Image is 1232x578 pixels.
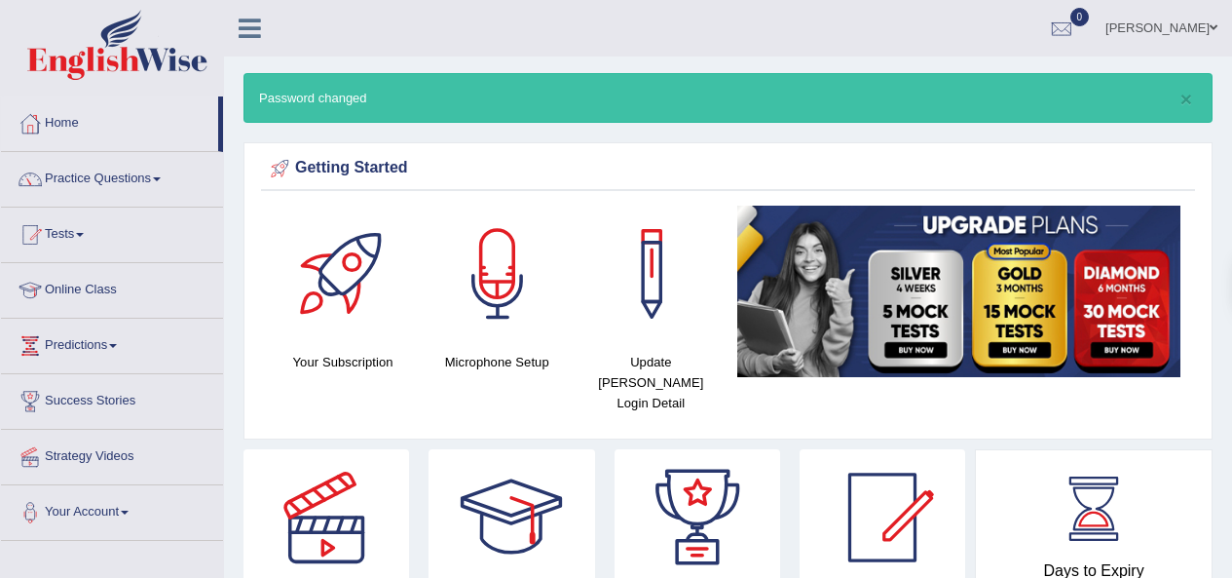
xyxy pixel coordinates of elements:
button: × [1180,89,1192,109]
span: 0 [1070,8,1090,26]
a: Predictions [1,319,223,367]
a: Your Account [1,485,223,534]
a: Home [1,96,218,145]
a: Practice Questions [1,152,223,201]
div: Password changed [243,73,1213,123]
h4: Microphone Setup [429,352,564,372]
h4: Update [PERSON_NAME] Login Detail [583,352,718,413]
a: Online Class [1,263,223,312]
a: Strategy Videos [1,430,223,479]
a: Success Stories [1,374,223,423]
img: small5.jpg [737,206,1180,377]
a: Tests [1,208,223,256]
h4: Your Subscription [276,352,410,372]
div: Getting Started [266,154,1190,183]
